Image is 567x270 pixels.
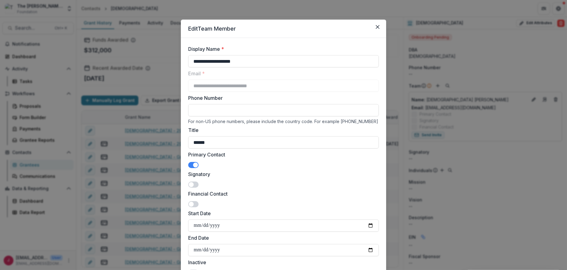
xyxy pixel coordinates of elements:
label: Start Date [188,210,375,217]
label: Primary Contact [188,151,375,158]
label: Title [188,126,375,134]
label: Email [188,70,375,77]
div: For non-US phone numbers, please include the country code. For example [PHONE_NUMBER] [188,119,379,124]
label: Financial Contact [188,190,375,197]
header: Edit Team Member [181,20,386,38]
label: End Date [188,234,375,242]
label: Signatory [188,171,375,178]
button: Close [373,22,382,32]
label: Inactive [188,259,375,266]
label: Display Name [188,45,375,53]
label: Phone Number [188,94,375,102]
